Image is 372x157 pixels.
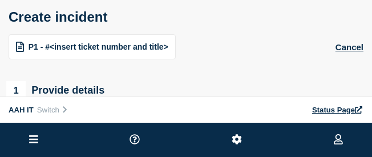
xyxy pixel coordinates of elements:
a: Status Page [312,106,363,114]
span: AAH IT [9,106,34,114]
div: Provide details [6,81,104,100]
span: P1 - #<insert ticket number and title> [29,42,168,51]
button: Switch [34,105,72,115]
img: template icon [16,42,24,52]
button: Cancel [335,42,363,52]
span: 1 [6,81,26,100]
h1: Create incident [9,9,363,25]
